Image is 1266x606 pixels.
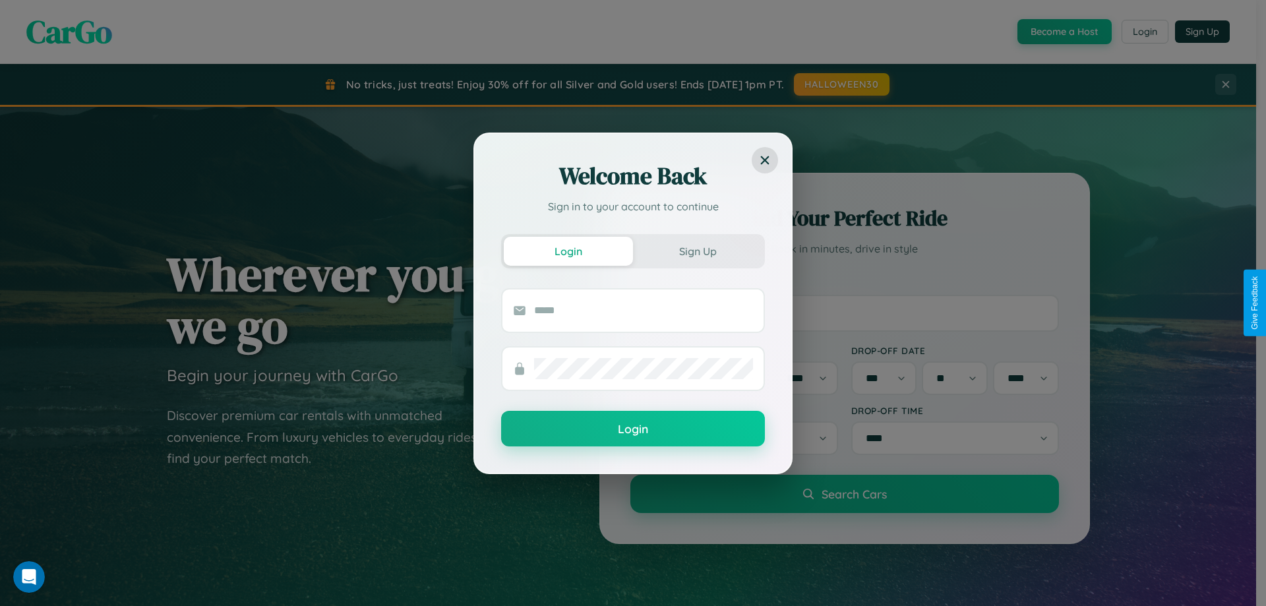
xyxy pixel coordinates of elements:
[504,237,633,266] button: Login
[13,561,45,593] iframe: Intercom live chat
[501,198,765,214] p: Sign in to your account to continue
[633,237,762,266] button: Sign Up
[501,411,765,446] button: Login
[1250,276,1259,330] div: Give Feedback
[501,160,765,192] h2: Welcome Back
